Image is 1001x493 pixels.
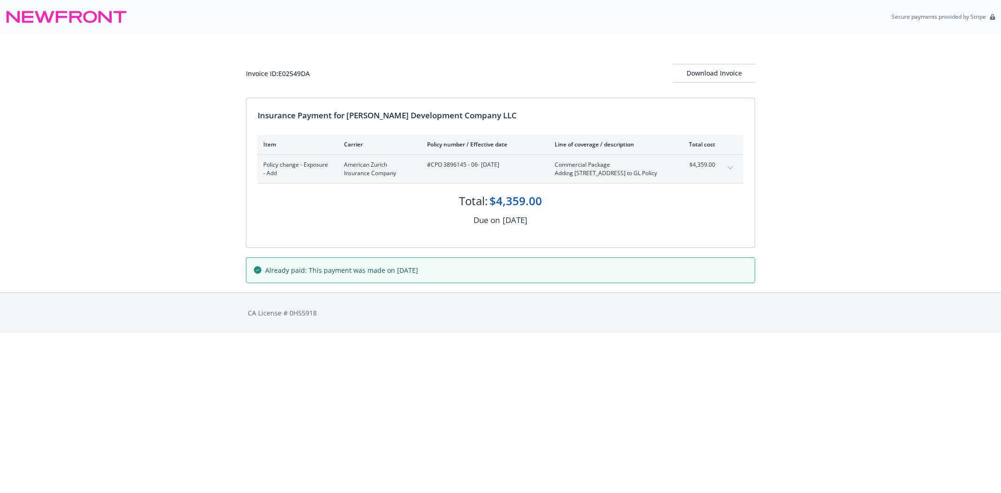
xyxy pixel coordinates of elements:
div: Carrier [344,140,412,148]
div: Policy number / Effective date [427,140,540,148]
span: Policy change - Exposure - Add [263,161,329,177]
div: Total: [459,193,488,209]
div: Download Invoice [673,64,755,82]
div: Total cost [680,140,715,148]
span: Already paid: This payment was made on [DATE] [265,265,418,275]
div: Policy change - Exposure - AddAmerican Zurich Insurance Company#CPO 3896145 - 06- [DATE]Commercia... [258,155,743,183]
p: Secure payments provided by Stripe [892,13,986,21]
div: Line of coverage / description [555,140,665,148]
span: American Zurich Insurance Company [344,161,412,177]
div: CA License # 0H55918 [248,308,753,318]
span: Adding [STREET_ADDRESS] to GL Policy [555,169,665,177]
button: expand content [723,161,738,176]
div: $4,359.00 [489,193,542,209]
span: Commercial PackageAdding [STREET_ADDRESS] to GL Policy [555,161,665,177]
span: Commercial Package [555,161,665,169]
span: $4,359.00 [680,161,715,169]
div: Due on [474,214,500,226]
div: Insurance Payment for [PERSON_NAME] Development Company LLC [258,109,743,122]
div: [DATE] [503,214,527,226]
div: Item [263,140,329,148]
div: Invoice ID: E02549DA [246,69,310,78]
button: Download Invoice [673,64,755,83]
span: #CPO 3896145 - 06 - [DATE] [427,161,540,169]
